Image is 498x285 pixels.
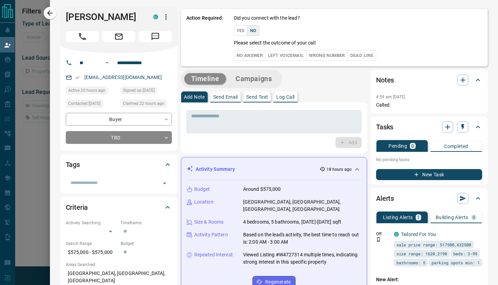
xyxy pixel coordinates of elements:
[396,259,425,266] span: bathrooms: 5
[160,178,169,188] button: Open
[123,100,164,107] span: Claimed 22 hours ago
[84,75,162,80] a: [EMAIL_ADDRESS][DOMAIN_NAME]
[66,262,172,268] p: Areas Searched:
[376,169,482,180] button: New Task
[376,95,405,99] p: 4:59 am [DATE]
[306,50,347,61] button: Wrong Number
[432,259,480,266] span: parking spots min: 1
[66,31,99,42] span: Call
[66,220,117,226] p: Actively Searching:
[66,131,172,144] div: TBD
[417,215,420,220] p: 1
[234,39,315,47] p: Please select the outcome of your call
[121,100,172,109] div: Sat Sep 13 2025
[243,218,342,226] p: 4 bedrooms, 5 bathrooms, [DATE]-[DATE] sqft
[376,193,394,204] h2: Alerts
[66,159,80,170] h2: Tags
[265,50,307,61] button: Left Voicemail
[66,11,143,22] h1: [PERSON_NAME]
[234,50,266,61] button: No Answer
[376,121,393,132] h2: Tasks
[243,198,361,213] p: [GEOGRAPHIC_DATA], [GEOGRAPHIC_DATA], [GEOGRAPHIC_DATA], [GEOGRAPHIC_DATA]
[121,240,172,247] p: Budget:
[376,231,390,237] p: Off
[376,190,482,207] div: Alerts
[326,166,352,173] p: 18 hours ago
[229,73,279,85] button: Campaigns
[66,202,88,213] h2: Criteria
[66,100,117,109] div: Sat Sep 13 2025
[66,199,172,216] div: Criteria
[247,25,259,36] button: No
[376,72,482,88] div: Notes
[153,14,158,19] div: condos.ca
[436,215,468,220] p: Building Alerts
[388,144,407,148] p: Pending
[396,241,471,248] span: sale price range: 517500,632500
[103,59,111,67] button: Open
[187,163,361,176] div: Activity Summary18 hours ago
[139,31,172,42] span: Message
[401,232,436,237] a: Tailored For You
[66,113,172,126] div: Buyer
[396,250,447,257] span: size range: 1620,2198
[234,14,300,22] p: Did you connect with the lead?
[68,87,105,94] span: Active 20 hours ago
[75,75,80,80] svg: Email Verified
[213,95,238,99] p: Send Email
[66,156,172,173] div: Tags
[123,87,155,94] span: Signed up [DATE]
[194,231,228,238] p: Activity Pattern
[66,247,117,258] p: $575,000 - $575,000
[276,95,294,99] p: Log Call
[376,101,482,109] p: Called
[184,73,226,85] button: Timeline
[234,25,248,36] button: Yes
[243,231,361,246] p: Based on the lead's activity, the best time to reach out is: 2:00 AM - 3:00 AM
[444,144,468,149] p: Completed
[184,95,205,99] p: Add Note
[66,87,117,96] div: Sat Sep 13 2025
[194,251,233,258] p: Repeated Interest
[186,14,224,61] p: Action Required:
[194,218,224,226] p: Size & Rooms
[121,87,172,96] div: Sat Sep 13 2025
[196,166,235,173] p: Activity Summary
[68,100,101,107] span: Contacted [DATE]
[243,186,281,193] p: Around $575,000
[376,155,482,165] p: No pending tasks
[394,232,399,237] div: condos.ca
[194,186,210,193] p: Budget
[376,119,482,135] div: Tasks
[243,251,361,266] p: Viewed Listing #W4727314 multiple times, indicating strong interest in this specific property
[411,144,414,148] p: 0
[376,237,381,242] svg: Push Notification Only
[194,198,214,206] p: Location
[383,215,413,220] p: Listing Alerts
[453,250,477,257] span: beds: 3-99
[66,240,117,247] p: Search Range:
[246,95,268,99] p: Send Text
[473,215,475,220] p: 0
[102,31,135,42] span: Email
[376,276,482,283] p: New Alert:
[121,220,172,226] p: Timeframe:
[347,50,376,61] button: Dead Line
[376,75,394,86] h2: Notes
